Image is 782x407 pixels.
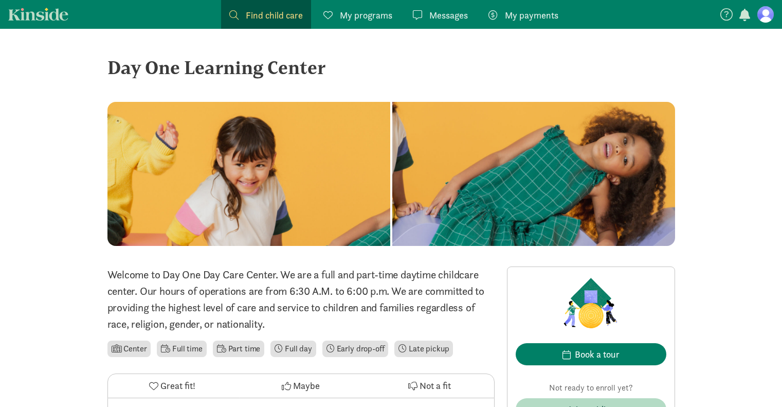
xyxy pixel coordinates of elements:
p: Not ready to enroll yet? [516,382,666,394]
div: Book a tour [575,347,620,361]
span: Find child care [246,8,303,22]
button: Not a fit [365,374,494,398]
li: Full time [157,341,206,357]
div: Day One Learning Center [107,54,675,81]
span: Messages [429,8,468,22]
p: Welcome to Day One Day Care Center. We are a full and part-time daytime childcare center. Our hou... [107,267,495,332]
li: Full day [270,341,316,357]
a: Kinside [8,8,68,21]
button: Book a tour [516,343,666,365]
span: My payments [505,8,558,22]
img: Provider logo [561,275,621,331]
li: Center [107,341,151,357]
span: Great fit! [160,379,195,393]
li: Late pickup [394,341,453,357]
button: Great fit! [108,374,237,398]
span: My programs [340,8,392,22]
li: Part time [213,341,264,357]
button: Maybe [237,374,365,398]
li: Early drop-off [322,341,389,357]
span: Not a fit [420,379,451,393]
span: Maybe [293,379,320,393]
